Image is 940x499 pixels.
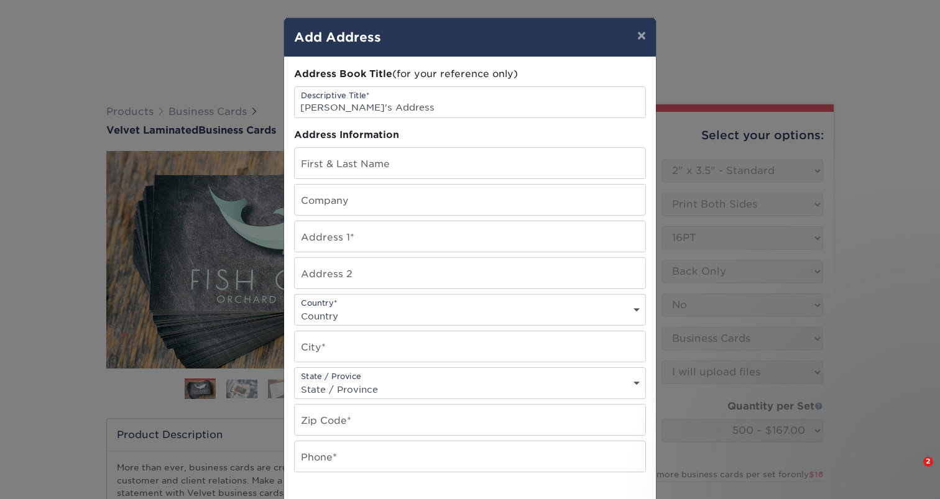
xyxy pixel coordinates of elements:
[294,28,646,47] h4: Add Address
[294,67,646,81] div: (for your reference only)
[294,68,392,80] span: Address Book Title
[294,128,646,142] div: Address Information
[923,457,933,467] span: 2
[898,457,928,487] iframe: Intercom live chat
[627,18,656,53] button: ×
